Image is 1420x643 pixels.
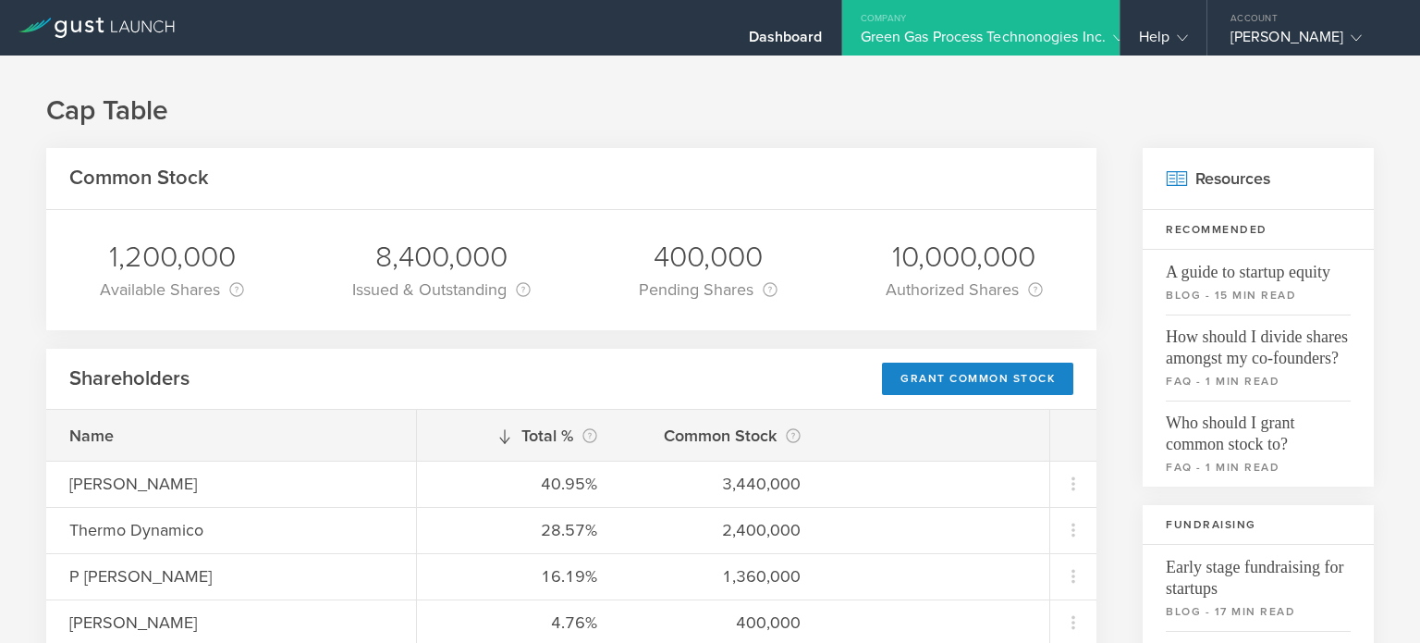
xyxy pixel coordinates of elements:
a: A guide to startup equityblog - 15 min read [1143,250,1374,315]
div: Authorized Shares [886,277,1043,303]
a: Who should I grant common stock to?faq - 1 min read [1143,401,1374,487]
div: [PERSON_NAME] [1230,28,1388,56]
div: Name [69,424,393,448]
a: Early stage fundraising for startupsblog - 17 min read [1143,545,1374,631]
div: Help [1139,28,1188,56]
div: 8,400,000 [352,238,531,277]
h2: Common Stock [69,165,209,192]
h3: Recommended [1143,210,1374,250]
h2: Resources [1143,148,1374,210]
h2: Shareholders [69,365,190,392]
div: Pending Shares [639,277,777,303]
div: 400,000 [643,611,801,635]
div: 4.76% [440,611,597,635]
div: [PERSON_NAME] [69,472,393,496]
div: 3,440,000 [643,472,801,496]
div: Issued & Outstanding [352,277,531,303]
div: 16.19% [440,564,597,588]
span: Early stage fundraising for startups [1166,545,1351,600]
small: blog - 17 min read [1166,603,1351,620]
h1: Cap Table [46,93,1374,130]
div: P [PERSON_NAME] [69,564,393,588]
div: Dashboard [749,28,823,56]
span: How should I divide shares amongst my co-founders? [1166,315,1351,369]
div: Available Shares [100,277,244,303]
div: 2,400,000 [643,518,801,542]
iframe: Chat Widget [1328,554,1420,643]
span: Who should I grant common stock to? [1166,401,1351,455]
small: faq - 1 min read [1166,459,1351,476]
div: [PERSON_NAME] [69,611,393,635]
div: 40.95% [440,472,597,496]
div: 1,360,000 [643,564,801,588]
a: How should I divide shares amongst my co-founders?faq - 1 min read [1143,315,1374,401]
div: Green Gas Process Technonogies Inc. [861,28,1101,56]
div: 10,000,000 [886,238,1043,277]
small: blog - 15 min read [1166,287,1351,303]
div: Thermo Dynamico [69,518,393,542]
div: Total % [440,423,597,449]
div: 28.57% [440,518,597,542]
div: 1,200,000 [100,238,244,277]
small: faq - 1 min read [1166,373,1351,390]
div: Common Stock [643,423,801,449]
div: 400,000 [639,238,777,277]
span: A guide to startup equity [1166,250,1351,283]
div: Grant Common Stock [882,363,1073,395]
h3: Fundraising [1143,505,1374,545]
